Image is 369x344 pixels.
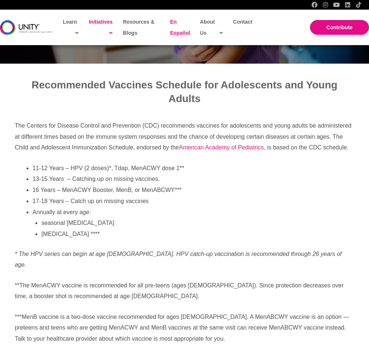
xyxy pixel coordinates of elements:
[323,2,328,8] a: Instagram
[196,13,226,41] a: About Us
[327,24,353,30] span: Contribute
[41,217,354,229] li: seasonal [MEDICAL_DATA]
[89,16,113,38] span: Initiatives
[334,2,339,8] a: YouTube
[179,144,264,151] a: American Academy of Pediatrics
[15,120,354,153] p: The Centers for Disease Control and Prevention (CDC) recommends vaccines for adolescents and youn...
[233,19,252,25] span: Contact
[32,173,354,185] li: 13-15 Years – Catching up on missing vaccines.
[356,2,362,8] a: TikTok
[170,19,190,36] span: En Español
[311,2,317,8] a: Facebook
[345,2,351,8] a: LinkedIn
[310,20,369,35] a: Contribute
[32,196,354,207] li: 17-18 Years – Catch up on missing vaccines
[32,79,338,104] span: Recommended Vaccines Schedule for Adolescents and Young Adults
[230,13,255,30] a: Contact
[63,16,78,38] span: Learn
[119,13,163,41] a: Resources & Blogs
[32,163,354,174] li: 11-12 Years – HPV (2 doses)*, Tdap, MenACWY dose 1**
[15,251,342,268] em: * The HPV series can begin at age [DEMOGRAPHIC_DATA]. HPV catch-up vaccination is recommended thr...
[32,207,354,240] li: Annually at every age:
[123,19,155,36] span: Resources & Blogs
[15,280,354,302] p: **The MenACWY vaccine is recommended for all pre-teens (ages [DEMOGRAPHIC_DATA]). Since protectio...
[32,185,354,196] li: 16 Years – MenACWY Booster, MenB, or MenABCWY***
[200,16,223,38] span: About Us
[166,13,194,41] a: En Español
